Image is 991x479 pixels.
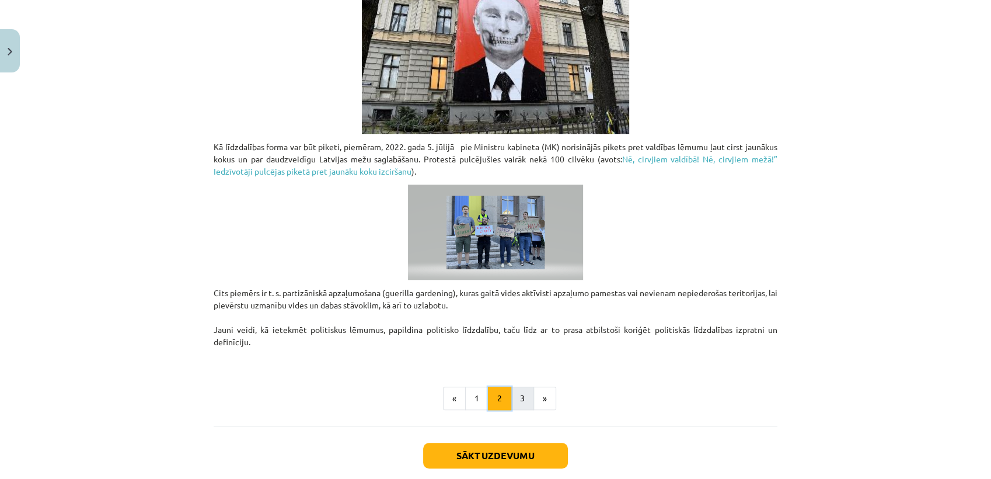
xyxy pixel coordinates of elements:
p: Cits piemērs ir t. s. partizāniskā apzaļumošana (guerilla gardening), kuras gaitā vides aktīvisti... [214,287,777,360]
button: « [443,387,466,410]
button: 3 [511,387,534,410]
button: » [533,387,556,410]
button: 2 [488,387,511,410]
img: C:\Users\anita.jozus\Desktop\ekrānuzņēmums.png [408,185,583,280]
button: 1 [465,387,488,410]
img: icon-close-lesson-0947bae3869378f0d4975bcd49f059093ad1ed9edebbc8119c70593378902aed.svg [8,48,12,55]
button: Sākt uzdevumu [423,443,568,468]
nav: Page navigation example [214,387,777,410]
p: Kā līdzdalības forma var būt piketi, piemēram, 2022. gada 5. jūlijā pie Ministru kabineta (MK) no... [214,141,777,178]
